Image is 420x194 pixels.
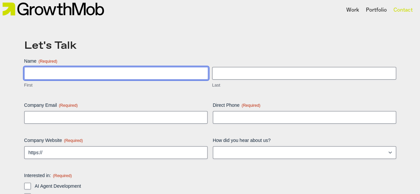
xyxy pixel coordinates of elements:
span: (Required) [64,138,83,143]
span: (Required) [53,173,72,178]
legend: Interested in: [24,172,72,179]
label: First [24,82,208,89]
a: Work [346,6,359,14]
label: Last [212,82,396,89]
h2: Let's Talk [24,40,396,51]
input: https:// [24,146,208,159]
legend: Name [24,58,57,64]
label: How did you hear about us? [213,137,396,144]
a: Portfolio [366,6,387,14]
span: (Required) [59,103,78,108]
label: AI Agent Development [35,183,396,189]
label: Company Email [24,102,208,108]
label: Direct Phone [213,102,396,108]
label: Company Website [24,137,208,144]
nav: Main nav [343,5,416,16]
a: Contact [393,6,413,14]
span: (Required) [39,59,57,64]
span: (Required) [241,103,260,108]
